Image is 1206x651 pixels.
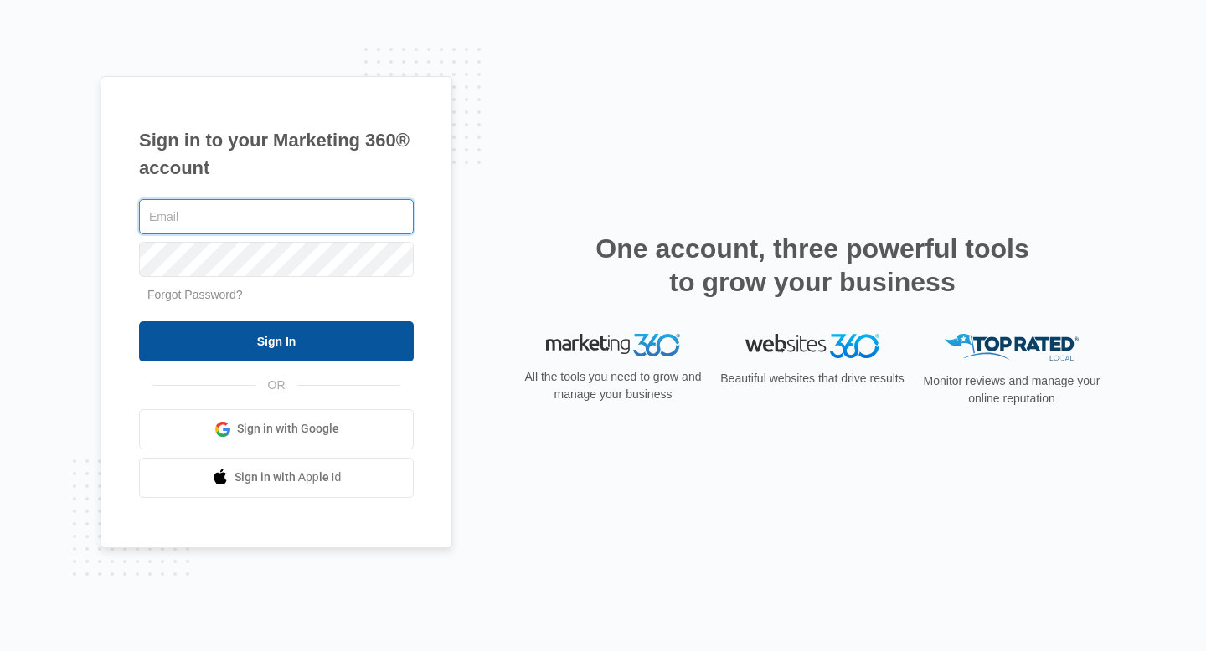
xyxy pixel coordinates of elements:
span: OR [256,377,297,394]
span: Sign in with Google [237,420,339,438]
img: Websites 360 [745,334,879,358]
h2: One account, three powerful tools to grow your business [590,232,1034,299]
a: Forgot Password? [147,288,243,301]
p: All the tools you need to grow and manage your business [519,368,707,403]
a: Sign in with Apple Id [139,458,414,498]
img: Top Rated Local [945,334,1079,361]
p: Beautiful websites that drive results [719,370,906,387]
input: Email [139,199,414,234]
h1: Sign in to your Marketing 360® account [139,126,414,182]
input: Sign In [139,321,414,361]
p: Monitor reviews and manage your online reputation [918,372,1105,408]
span: Sign in with Apple Id [234,469,342,486]
img: Marketing 360 [546,334,680,357]
a: Sign in with Google [139,409,414,449]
